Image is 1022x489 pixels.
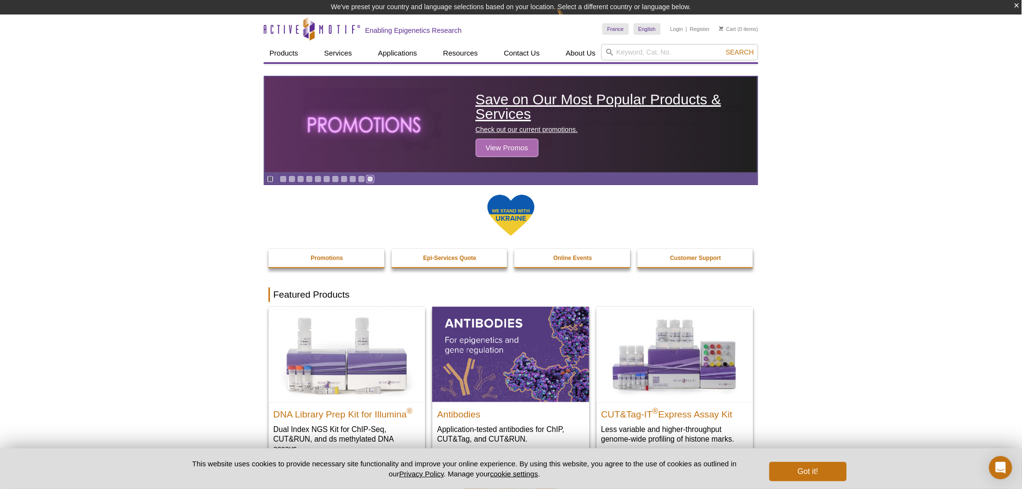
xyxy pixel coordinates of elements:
li: | [686,23,687,35]
a: Resources [438,44,484,62]
a: Products [264,44,304,62]
a: CUT&Tag-IT® Express Assay Kit CUT&Tag-IT®Express Assay Kit Less variable and higher-throughput ge... [596,307,753,453]
a: Go to slide 11 [367,175,374,183]
p: Check out our current promotions. [476,125,752,134]
h2: DNA Library Prep Kit for Illumina [273,405,420,419]
h2: CUT&Tag-IT Express Assay Kit [601,405,748,419]
input: Keyword, Cat. No. [601,44,758,60]
a: Go to slide 3 [297,175,304,183]
img: DNA Library Prep Kit for Illumina [269,307,425,402]
li: (0 items) [719,23,758,35]
img: Your Cart [719,26,724,31]
a: France [602,23,628,35]
a: Epi-Services Quote [392,249,509,267]
p: This website uses cookies to provide necessary site functionality and improve your online experie... [175,459,753,479]
button: cookie settings [490,470,538,478]
sup: ® [653,407,658,415]
a: Contact Us [498,44,545,62]
p: Less variable and higher-throughput genome-wide profiling of histone marks​. [601,424,748,444]
a: Toggle autoplay [267,175,274,183]
img: All Antibodies [432,307,589,402]
p: Dual Index NGS Kit for ChIP-Seq, CUT&RUN, and ds methylated DNA assays. [273,424,420,454]
a: Go to slide 5 [314,175,322,183]
a: Go to slide 1 [280,175,287,183]
a: Promotions [269,249,385,267]
button: Got it! [769,462,847,481]
img: CUT&Tag-IT® Express Assay Kit [596,307,753,402]
a: Online Events [514,249,631,267]
a: Applications [372,44,423,62]
article: Save on Our Most Popular Products & Services [265,77,757,173]
a: Register [690,26,710,32]
a: Go to slide 10 [358,175,365,183]
p: Application-tested antibodies for ChIP, CUT&Tag, and CUT&RUN. [437,424,584,444]
a: Go to slide 6 [323,175,330,183]
h2: Featured Products [269,288,753,302]
a: Go to slide 7 [332,175,339,183]
a: The word promotions written in all caps with a glowing effect Save on Our Most Popular Products &... [265,77,757,173]
span: View Promos [476,139,539,157]
strong: Customer Support [670,255,721,261]
sup: ® [407,407,412,415]
a: Go to slide 9 [349,175,356,183]
a: Login [670,26,683,32]
a: Go to slide 4 [306,175,313,183]
h2: Antibodies [437,405,584,419]
h2: Save on Our Most Popular Products & Services [476,92,752,121]
a: Privacy Policy [399,470,444,478]
a: Services [318,44,358,62]
a: All Antibodies Antibodies Application-tested antibodies for ChIP, CUT&Tag, and CUT&RUN. [432,307,589,453]
a: Customer Support [638,249,754,267]
strong: Epi-Services Quote [423,255,476,261]
strong: Online Events [554,255,592,261]
a: DNA Library Prep Kit for Illumina DNA Library Prep Kit for Illumina® Dual Index NGS Kit for ChIP-... [269,307,425,463]
a: Cart [719,26,736,32]
img: Change Here [557,7,582,30]
strong: Promotions [311,255,343,261]
h2: Enabling Epigenetics Research [365,26,462,35]
a: Go to slide 2 [288,175,296,183]
img: We Stand With Ukraine [487,194,535,237]
a: English [634,23,661,35]
a: About Us [560,44,602,62]
span: Search [726,48,754,56]
a: Go to slide 8 [341,175,348,183]
img: The word promotions written in all caps with a glowing effect [301,100,429,149]
div: Open Intercom Messenger [989,456,1012,479]
button: Search [723,48,757,57]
